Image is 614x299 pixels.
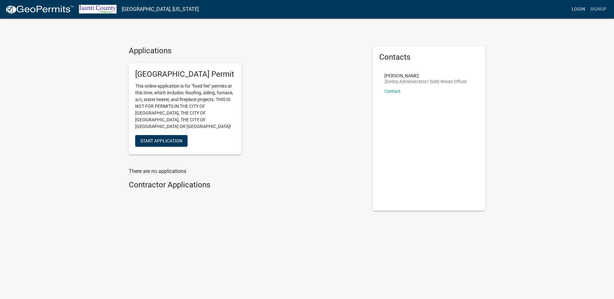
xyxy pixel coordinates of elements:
p: This online application is for "fixed fee" permits at this time, which includes: Roofing, siding,... [135,83,235,130]
button: Start Application [135,135,188,147]
span: Start Application [140,138,182,143]
a: Contact [384,89,400,94]
a: Login [569,3,588,15]
h5: Contacts [379,53,479,62]
h4: Contractor Applications [129,180,363,190]
wm-workflow-list-section: Contractor Applications [129,180,363,192]
p: Zoning Administrator/ Solid Waste Officer [384,79,467,84]
a: Signup [588,3,609,15]
p: There are no applications [129,167,363,175]
img: Isanti County, Minnesota [79,5,117,13]
h4: Applications [129,46,363,56]
h5: [GEOGRAPHIC_DATA] Permit [135,70,235,79]
wm-workflow-list-section: Applications [129,46,363,160]
a: [GEOGRAPHIC_DATA], [US_STATE] [122,4,199,15]
p: [PERSON_NAME] [384,73,467,78]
